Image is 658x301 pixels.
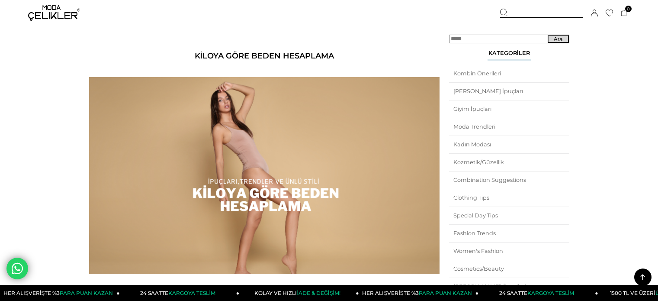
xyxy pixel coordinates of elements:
[449,189,569,207] a: Clothing Tips
[297,290,340,296] span: İADE & DEĞİŞİM!
[60,290,113,296] span: PARA PUAN KAZAN
[449,207,569,224] a: Special Day Tips
[449,260,569,278] a: Cosmetics/Beauty
[449,50,569,61] div: Kategoriler
[625,6,632,12] span: 0
[449,243,569,260] a: Women's Fashion
[449,154,569,171] a: Kozmetik/Güzellik
[449,83,569,100] a: [PERSON_NAME] İpuçları
[419,290,472,296] span: PARA PUAN KAZAN
[449,136,569,153] a: Kadın Modası
[359,285,479,301] a: HER ALIŞVERİŞTE %3PARA PUAN KAZAN
[449,172,569,189] a: Combination Suggestions
[89,77,440,274] img: Kiloya Göre Beden Hesaplama
[239,285,359,301] a: KOLAY VE HIZLIİADE & DEĞİŞİM!
[89,52,440,60] h1: Kiloya Göre Beden Hesaplama
[449,118,569,136] a: Moda Trendleri
[527,290,574,296] span: KARGOYA TESLİM
[120,285,240,301] a: 24 SAATTEKARGOYA TESLİM
[449,225,569,242] a: Fashion Trends
[478,285,598,301] a: 24 SAATTEKARGOYA TESLİM
[28,5,80,21] img: logo
[449,100,569,118] a: Giyim İpuçları
[548,35,569,43] button: Ara
[168,290,215,296] span: KARGOYA TESLİM
[621,10,627,16] a: 0
[449,65,569,82] a: Kombin Önerileri
[449,278,569,295] a: [PERSON_NAME] Önerileri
